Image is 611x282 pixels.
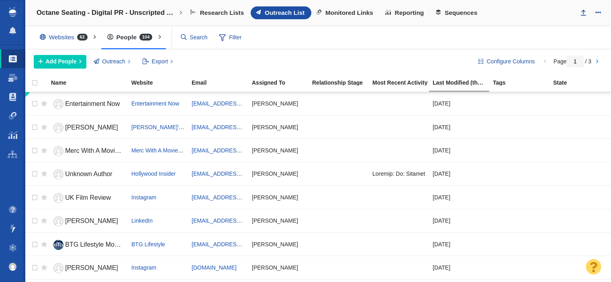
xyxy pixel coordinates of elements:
a: Hollywood Insider [131,170,176,177]
a: [EMAIL_ADDRESS][DOMAIN_NAME] [192,147,287,154]
a: [EMAIL_ADDRESS][DOMAIN_NAME] [192,194,287,201]
div: [DATE] [433,259,486,276]
button: Configure Columns [474,55,539,69]
a: Name [51,80,131,87]
a: Entertainment Now [51,97,124,111]
a: Unknown Author [51,167,124,181]
a: [EMAIL_ADDRESS][DOMAIN_NAME] [192,124,287,130]
button: Add People [34,55,86,69]
a: Assigned To [252,80,311,87]
span: Sequences [445,9,477,16]
div: [DATE] [433,189,486,206]
a: UK Film Review [51,191,124,205]
div: [PERSON_NAME] [252,189,305,206]
a: BTG Lifestyle [131,241,165,248]
button: Outreach [89,55,135,69]
div: Assigned To [252,80,311,85]
a: Outreach List [251,6,311,19]
span: Reporting [395,9,424,16]
div: [PERSON_NAME] [252,212,305,229]
a: [EMAIL_ADDRESS][DOMAIN_NAME] [192,100,287,107]
img: buzzstream_logo_iconsimple.png [9,7,16,17]
span: 62 [77,34,88,41]
span: Unknown Author [65,170,112,177]
div: [PERSON_NAME] [252,142,305,159]
span: Outreach [102,57,125,66]
div: [PERSON_NAME] [252,235,305,253]
a: Instagram [131,194,156,201]
div: [PERSON_NAME] [252,259,305,276]
a: Sequences [431,6,484,19]
span: Page / 3 [554,58,591,65]
a: [EMAIL_ADDRESS][DOMAIN_NAME] [192,217,287,224]
span: [PERSON_NAME] [65,264,118,271]
span: Add People [46,57,77,66]
a: Monitored Links [311,6,380,19]
a: Reporting [380,6,431,19]
div: [PERSON_NAME] [252,165,305,183]
div: [PERSON_NAME] [252,95,305,112]
a: Relationship Stage [312,80,372,87]
span: Monitored Links [325,9,373,16]
div: Date the Contact information in this project was last edited [433,80,492,85]
a: [PERSON_NAME]'s Pretty Cool Movie Blog [131,124,240,130]
a: Instagram [131,264,156,271]
div: Email [192,80,251,85]
div: Website [131,80,191,85]
a: Tags [493,80,552,87]
div: [DATE] [433,142,486,159]
a: Website [131,80,191,87]
h4: Octane Seating - Digital PR - Unscripted Movie Madness [37,9,177,17]
div: [DATE] [433,95,486,112]
button: Export [138,55,178,69]
a: Last Modified (this project) [433,80,492,87]
a: Research Lists [185,6,251,19]
div: Tags [493,80,552,85]
div: [DATE] [433,165,486,183]
span: UK Film Review [65,194,111,201]
a: [EMAIL_ADDRESS][DOMAIN_NAME] [192,241,287,248]
div: [DATE] [433,118,486,136]
a: BTG Lifestyle Movie Blog [51,238,124,252]
div: Websites [34,28,97,47]
div: Name [51,80,131,85]
div: Relationship Stage [312,80,372,85]
span: [PERSON_NAME] [65,217,118,224]
a: Email [192,80,251,87]
a: Merc With A Movie Blog [51,144,124,158]
a: [EMAIL_ADDRESS][DOMAIN_NAME] [192,170,287,177]
span: Filter [214,30,246,45]
span: Entertainment Now [65,100,120,107]
a: LinkedIn [131,217,153,224]
span: BTG Lifestyle Movie Blog [65,241,137,248]
a: Entertainment Now [131,100,179,107]
span: Export [152,57,168,66]
span: Configure Columns [486,57,535,66]
div: Most Recent Activity [372,80,432,85]
div: [PERSON_NAME] [252,118,305,136]
span: Research Lists [200,9,244,16]
img: c9363fb76f5993e53bff3b340d5c230a [9,263,17,271]
div: [DATE] [433,235,486,253]
div: [DATE] [433,212,486,229]
span: Merc With A Movie Blog [65,147,133,154]
a: [DOMAIN_NAME] [192,264,237,271]
span: [PERSON_NAME] [65,124,118,131]
a: [PERSON_NAME] [51,214,124,228]
a: [PERSON_NAME] [51,261,124,275]
a: Merc With A Movie Blog [131,147,191,154]
a: [PERSON_NAME] [51,121,124,135]
span: Outreach List [265,9,304,16]
input: Search [178,30,211,45]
